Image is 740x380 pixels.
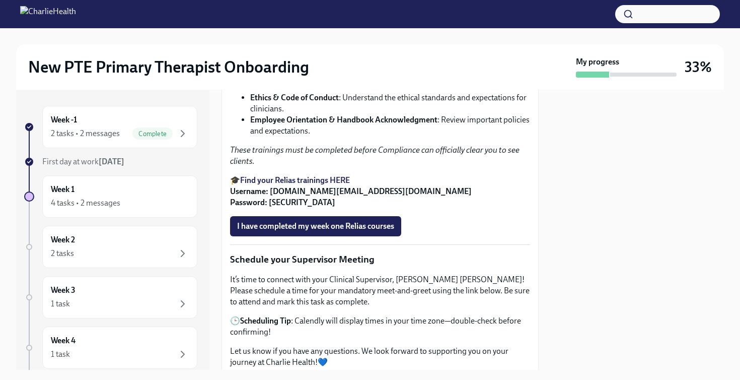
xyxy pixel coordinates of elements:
strong: Ethics & Code of Conduct [250,93,339,102]
a: Week -12 tasks • 2 messagesComplete [24,106,197,148]
p: Schedule your Supervisor Meeting [230,253,530,266]
h6: Week 3 [51,285,76,296]
a: Week 41 task [24,327,197,369]
strong: [DATE] [99,157,124,166]
div: 1 task [51,349,70,360]
h6: Week -1 [51,114,77,125]
a: Week 22 tasks [24,226,197,268]
p: Let us know if you have any questions. We look forward to supporting you on your journey at Charl... [230,346,530,368]
a: First day at work[DATE] [24,156,197,167]
div: 2 tasks • 2 messages [51,128,120,139]
strong: Username: [DOMAIN_NAME][EMAIL_ADDRESS][DOMAIN_NAME] Password: [SECURITY_DATA] [230,186,472,207]
h6: Week 4 [51,335,76,346]
p: It’s time to connect with your Clinical Supervisor, [PERSON_NAME] [PERSON_NAME]! Please schedule ... [230,274,530,307]
p: 🕒 : Calendly will display times in your time zone—double-check before confirming! [230,315,530,338]
div: 2 tasks [51,248,74,259]
p: 🎓 [230,175,530,208]
em: These trainings must be completed before Compliance can officially clear you to see clients. [230,145,520,166]
li: : Review important policies and expectations. [250,114,530,137]
button: I have completed my week one Relias courses [230,216,401,236]
a: Find your Relias trainings HERE [240,175,350,185]
span: Complete [132,130,173,138]
h2: New PTE Primary Therapist Onboarding [28,57,309,77]
span: I have completed my week one Relias courses [237,221,394,231]
strong: My progress [576,56,619,68]
div: 4 tasks • 2 messages [51,198,120,209]
h6: Week 2 [51,234,75,245]
h6: Week 1 [51,184,75,195]
h3: 33% [685,58,712,76]
strong: Scheduling Tip [240,316,291,326]
div: 1 task [51,298,70,309]
strong: Employee Orientation & Handbook Acknowledgment [250,115,437,124]
span: First day at work [42,157,124,166]
li: : Understand the ethical standards and expectations for clinicians. [250,92,530,114]
a: Week 31 task [24,276,197,319]
img: CharlieHealth [20,6,76,22]
a: Week 14 tasks • 2 messages [24,175,197,218]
